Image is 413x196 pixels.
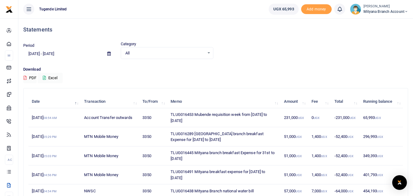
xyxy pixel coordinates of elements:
[377,135,383,139] small: UGX
[81,127,139,146] td: MTN Mobile Money
[281,108,308,127] td: 231,000
[301,4,332,14] li: Toup your wallet
[377,154,383,158] small: UGX
[5,50,13,61] li: M
[296,135,301,139] small: UGX
[350,4,361,15] img: profile-user
[360,146,403,165] td: 349,393
[81,146,139,165] td: MTN Mobile Money
[121,41,136,47] label: Category
[28,146,81,165] td: [DATE]
[6,6,13,13] img: logo-small
[28,108,81,127] td: [DATE]
[350,4,408,15] a: profile-user [PERSON_NAME] Mityana Branch Account
[350,116,356,120] small: UGX
[37,6,69,12] span: Tugende Limited
[321,154,327,158] small: UGX
[296,173,301,177] small: UGX
[360,108,403,127] td: 65,993
[281,146,308,165] td: 51,000
[23,49,102,59] input: select period
[308,165,331,184] td: 1,400
[321,173,327,177] small: UGX
[321,135,327,139] small: UGX
[38,73,63,83] button: Excel
[363,9,408,14] span: Mityana Branch Account
[81,108,139,127] td: Account Transfer outwards
[296,190,301,193] small: UGX
[347,135,353,139] small: UGX
[308,127,331,146] td: 1,400
[273,6,294,12] span: UGX 65,993
[347,154,353,158] small: UGX
[6,7,13,11] a: logo-small logo-large logo-large
[314,116,319,120] small: UGX
[167,95,281,108] th: Memo: activate to sort column ascending
[281,127,308,146] td: 51,000
[301,4,332,14] span: Add money
[363,4,408,9] small: [PERSON_NAME]
[331,108,360,127] td: -231,000
[360,127,403,146] td: 296,993
[43,154,57,158] small: 05:03 PM
[347,173,353,177] small: UGX
[23,26,408,33] h4: Statements
[377,173,383,177] small: UGX
[43,135,57,139] small: 05:29 PM
[139,95,167,108] th: To/From: activate to sort column ascending
[43,173,57,177] small: 04:56 PM
[23,66,408,73] p: Download
[331,95,360,108] th: Total: activate to sort column ascending
[139,127,167,146] td: 3350
[167,127,281,146] td: TLUG016289 [GEOGRAPHIC_DATA] branch breakfast Expense for [DATE] to [DATE]
[331,165,360,184] td: -52,400
[125,50,205,56] span: All
[375,116,381,120] small: UGX
[23,43,35,49] label: Period
[301,6,332,11] a: Add money
[308,108,331,127] td: 0
[392,175,407,190] div: Open Intercom Messenger
[331,146,360,165] td: -52,400
[43,190,57,193] small: 04:54 PM
[296,154,301,158] small: UGX
[281,95,308,108] th: Amount: activate to sort column ascending
[360,95,403,108] th: Running balance: activate to sort column ascending
[28,95,81,108] th: Date: activate to sort column descending
[298,116,304,120] small: UGX
[281,165,308,184] td: 51,000
[28,165,81,184] td: [DATE]
[377,190,383,193] small: UGX
[139,108,167,127] td: 3350
[81,165,139,184] td: MTN Mobile Money
[308,95,331,108] th: Fee: activate to sort column ascending
[347,190,353,193] small: UGX
[266,4,301,15] li: Wallet ballance
[360,165,403,184] td: 401,793
[167,165,281,184] td: TLUG016491 Mityana breakfast expense for [DATE] to [DATE]
[139,146,167,165] td: 3350
[167,146,281,165] td: TLUG016445 Mityana branch breakfast Expense for 31st to [DATE]
[43,116,57,120] small: 08:54 AM
[28,127,81,146] td: [DATE]
[23,73,37,83] button: PDF
[321,190,327,193] small: UGX
[81,95,139,108] th: Transaction: activate to sort column ascending
[139,165,167,184] td: 3350
[167,108,281,127] td: TLUG016453 Mubende requisition week from [DATE] to [DATE]
[269,4,299,15] a: UGX 65,993
[331,127,360,146] td: -52,400
[308,146,331,165] td: 1,400
[5,155,13,165] li: Ac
